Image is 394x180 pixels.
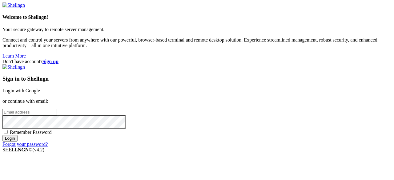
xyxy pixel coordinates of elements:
[2,147,44,152] span: SHELL ©
[2,142,48,147] a: Forgot your password?
[2,64,25,70] img: Shellngn
[2,59,392,64] div: Don't have account?
[18,147,29,152] b: NGN
[2,88,40,93] a: Login with Google
[4,130,8,134] input: Remember Password
[2,27,392,32] p: Your secure gateway to remote server management.
[2,37,392,48] p: Connect and control your servers from anywhere with our powerful, browser-based terminal and remo...
[2,2,25,8] img: Shellngn
[2,75,392,82] h3: Sign in to Shellngn
[2,98,392,104] p: or continue with email:
[2,109,57,115] input: Email address
[2,53,26,58] a: Learn More
[2,14,392,20] h4: Welcome to Shellngn!
[10,130,52,135] span: Remember Password
[33,147,45,152] span: 4.2.0
[2,135,18,142] input: Login
[42,59,58,64] a: Sign up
